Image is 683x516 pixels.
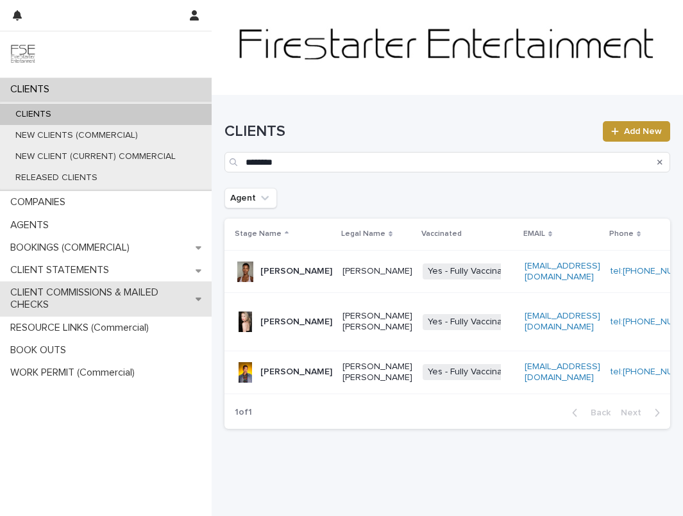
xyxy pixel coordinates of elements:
[224,397,262,428] p: 1 of 1
[5,130,148,141] p: NEW CLIENTS (COMMERCIAL)
[224,122,595,141] h1: CLIENTS
[5,109,62,120] p: CLIENTS
[5,242,140,254] p: BOOKINGS (COMMERCIAL)
[342,266,412,277] p: [PERSON_NAME]
[341,227,385,241] p: Legal Name
[583,408,611,417] span: Back
[224,152,670,172] input: Search
[224,188,277,208] button: Agent
[525,362,600,382] a: [EMAIL_ADDRESS][DOMAIN_NAME]
[260,367,332,378] p: [PERSON_NAME]
[342,311,412,333] p: [PERSON_NAME] [PERSON_NAME]
[562,407,616,419] button: Back
[616,407,670,419] button: Next
[609,227,634,241] p: Phone
[5,322,159,334] p: RESOURCE LINKS (Commercial)
[5,264,119,276] p: CLIENT STATEMENTS
[421,227,462,241] p: Vaccinated
[260,317,332,328] p: [PERSON_NAME]
[5,344,76,356] p: BOOK OUTS
[525,312,600,331] a: [EMAIL_ADDRESS][DOMAIN_NAME]
[523,227,545,241] p: EMAIL
[624,127,662,136] span: Add New
[10,42,36,67] img: 9JgRvJ3ETPGCJDhvPVA5
[5,172,108,183] p: RELEASED CLIENTS
[423,314,521,330] span: Yes - Fully Vaccinated
[525,262,600,281] a: [EMAIL_ADDRESS][DOMAIN_NAME]
[5,196,76,208] p: COMPANIES
[5,367,145,379] p: WORK PERMIT (Commercial)
[235,227,282,241] p: Stage Name
[5,287,196,311] p: CLIENT COMMISSIONS & MAILED CHECKS
[5,151,186,162] p: NEW CLIENT (CURRENT) COMMERCIAL
[603,121,670,142] a: Add New
[423,364,521,380] span: Yes - Fully Vaccinated
[5,83,60,96] p: CLIENTS
[423,263,521,279] span: Yes - Fully Vaccinated
[342,362,412,383] p: [PERSON_NAME] [PERSON_NAME]
[621,408,649,417] span: Next
[260,266,332,277] p: [PERSON_NAME]
[5,219,59,231] p: AGENTS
